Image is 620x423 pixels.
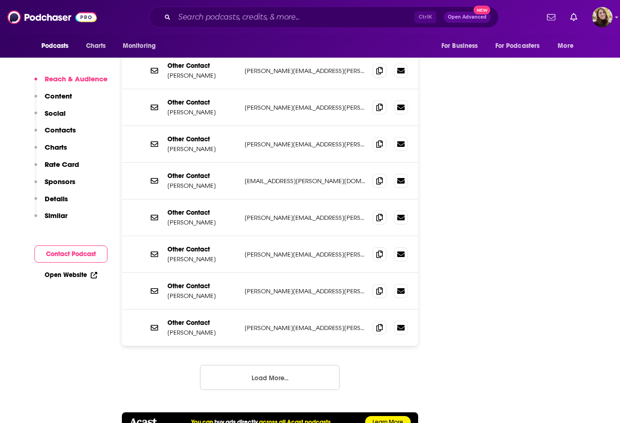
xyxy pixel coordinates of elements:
span: New [473,6,490,14]
button: Charts [34,143,67,160]
p: Content [45,92,72,100]
p: [EMAIL_ADDRESS][PERSON_NAME][DOMAIN_NAME] [245,177,366,185]
span: Charts [86,40,106,53]
input: Search podcasts, credits, & more... [174,10,414,25]
p: Contacts [45,126,76,134]
button: Load More... [200,365,340,390]
p: Other Contact [167,99,237,106]
div: Search podcasts, credits, & more... [149,7,499,28]
span: Logged in as katiefuchs [592,7,613,27]
p: Other Contact [167,135,237,143]
p: [PERSON_NAME][EMAIL_ADDRESS][PERSON_NAME][DOMAIN_NAME] [245,287,366,295]
button: Show profile menu [592,7,613,27]
span: For Podcasters [495,40,540,53]
button: Sponsors [34,177,75,194]
button: Contact Podcast [34,245,107,263]
p: Other Contact [167,282,237,290]
a: Show notifications dropdown [543,9,559,25]
button: Similar [34,211,67,228]
p: [PERSON_NAME][EMAIL_ADDRESS][PERSON_NAME][DOMAIN_NAME] [245,67,366,75]
p: Similar [45,211,67,220]
p: [PERSON_NAME][EMAIL_ADDRESS][PERSON_NAME][DOMAIN_NAME] [245,214,366,222]
p: Other Contact [167,172,237,180]
p: Other Contact [167,209,237,217]
p: [PERSON_NAME] [167,329,237,337]
button: open menu [489,37,553,55]
button: open menu [35,37,81,55]
p: Other Contact [167,319,237,327]
p: [PERSON_NAME][EMAIL_ADDRESS][PERSON_NAME][DOMAIN_NAME] [245,251,366,258]
span: More [558,40,573,53]
p: [PERSON_NAME] [167,108,237,116]
span: For Business [441,40,478,53]
p: Other Contact [167,62,237,70]
p: Other Contact [167,245,237,253]
button: Content [34,92,72,109]
button: open menu [551,37,585,55]
p: [PERSON_NAME] [167,72,237,79]
p: [PERSON_NAME] [167,145,237,153]
p: Charts [45,143,67,152]
p: Details [45,194,68,203]
p: Social [45,109,66,118]
p: [PERSON_NAME][EMAIL_ADDRESS][PERSON_NAME][DOMAIN_NAME] [245,324,366,332]
button: Reach & Audience [34,74,107,92]
p: Sponsors [45,177,75,186]
button: open menu [116,37,168,55]
button: Rate Card [34,160,79,177]
span: Monitoring [123,40,156,53]
a: Charts [80,37,112,55]
p: [PERSON_NAME][EMAIL_ADDRESS][PERSON_NAME][DOMAIN_NAME] [245,140,366,148]
p: [PERSON_NAME] [167,255,237,263]
button: Contacts [34,126,76,143]
a: Show notifications dropdown [567,9,581,25]
span: Podcasts [41,40,69,53]
p: [PERSON_NAME] [167,292,237,300]
img: Podchaser - Follow, Share and Rate Podcasts [7,8,97,26]
button: Social [34,109,66,126]
button: Open AdvancedNew [444,12,491,23]
button: Details [34,194,68,211]
p: [PERSON_NAME] [167,218,237,226]
p: Reach & Audience [45,74,107,83]
p: [PERSON_NAME][EMAIL_ADDRESS][PERSON_NAME][DOMAIN_NAME] [245,104,366,112]
a: Open Website [45,271,97,279]
img: User Profile [592,7,613,27]
p: Rate Card [45,160,79,169]
span: Ctrl K [414,11,436,23]
p: [PERSON_NAME] [167,182,237,190]
span: Open Advanced [448,15,487,20]
button: open menu [435,37,490,55]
